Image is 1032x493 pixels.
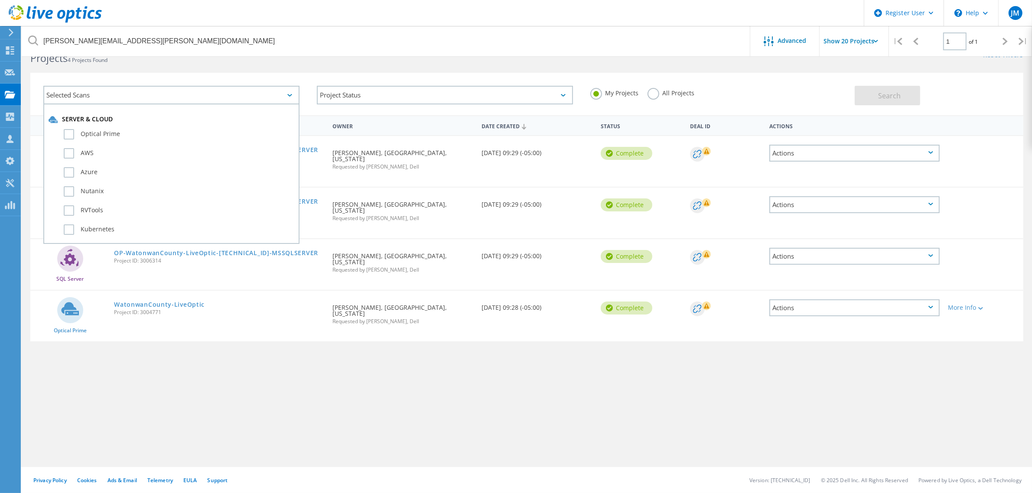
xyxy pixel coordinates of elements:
span: Project ID: 3004771 [114,310,324,315]
div: Owner [328,117,477,133]
li: Version: [TECHNICAL_ID] [749,477,811,484]
div: | [1014,26,1032,57]
a: EULA [183,477,197,484]
a: Telemetry [147,477,173,484]
a: Live Optics Dashboard [9,18,102,24]
span: Requested by [PERSON_NAME], Dell [332,267,473,272]
li: Powered by Live Optics, a Dell Technology [918,477,1022,484]
span: JM [1011,10,1019,16]
div: Deal Id [686,117,765,133]
span: of 1 [969,38,978,45]
div: [DATE] 09:29 (-05:00) [477,136,596,165]
div: [PERSON_NAME], [GEOGRAPHIC_DATA], [US_STATE] [328,136,477,178]
div: Complete [601,302,652,315]
span: 4 Projects Found [68,56,107,64]
span: Optical Prime [54,328,87,333]
div: [DATE] 09:29 (-05:00) [477,188,596,216]
span: Requested by [PERSON_NAME], Dell [332,216,473,221]
a: Cookies [77,477,97,484]
div: Actions [769,196,939,213]
span: Project ID: 3006314 [114,258,324,263]
a: Privacy Policy [33,477,67,484]
div: [DATE] 09:28 (-05:00) [477,291,596,319]
div: Project Status [317,86,573,104]
div: Complete [601,147,652,160]
div: [PERSON_NAME], [GEOGRAPHIC_DATA], [US_STATE] [328,188,477,230]
div: Actions [769,248,939,265]
label: Kubernetes [64,224,294,235]
div: [PERSON_NAME], [GEOGRAPHIC_DATA], [US_STATE] [328,291,477,333]
div: | [889,26,907,57]
div: Server & Cloud [49,115,294,124]
label: Azure [64,167,294,178]
span: Advanced [778,38,807,44]
div: [PERSON_NAME], [GEOGRAPHIC_DATA], [US_STATE] [328,239,477,281]
label: Nutanix [64,186,294,197]
div: Status [596,117,686,133]
div: Actions [769,299,939,316]
div: Complete [601,250,652,263]
label: RVTools [64,205,294,216]
div: Selected Scans [43,86,300,104]
span: SQL Server [56,276,84,282]
input: Search projects by name, owner, ID, company, etc [22,26,751,56]
svg: \n [954,9,962,17]
li: © 2025 Dell Inc. All Rights Reserved [821,477,908,484]
button: Search [855,86,920,105]
a: OP-WatonwanCounty-LiveOptic-[TECHNICAL_ID]-MSSQLSERVER [114,250,318,256]
label: Optical Prime [64,129,294,139]
a: WatonwanCounty-LiveOptic [114,302,205,308]
a: Ads & Email [107,477,137,484]
label: All Projects [648,88,695,96]
div: Complete [601,198,652,211]
span: Search [878,91,901,101]
div: Date Created [477,117,596,134]
div: Actions [769,145,939,162]
div: More Info [948,305,1019,311]
label: AWS [64,148,294,159]
div: Actions [765,117,944,133]
span: Requested by [PERSON_NAME], Dell [332,319,473,324]
a: Support [207,477,228,484]
span: Requested by [PERSON_NAME], Dell [332,164,473,169]
label: My Projects [590,88,639,96]
div: [DATE] 09:29 (-05:00) [477,239,596,268]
